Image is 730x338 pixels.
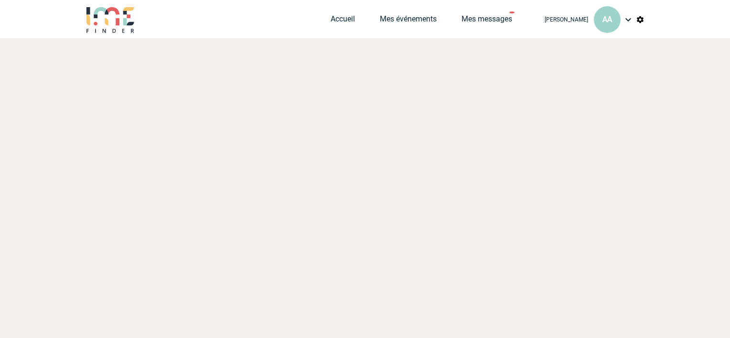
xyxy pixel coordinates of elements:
a: Mes événements [380,14,437,28]
a: Accueil [331,14,355,28]
a: Mes messages [462,14,512,28]
span: AA [602,15,612,24]
img: IME-Finder [86,6,135,33]
span: [PERSON_NAME] [545,16,588,23]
